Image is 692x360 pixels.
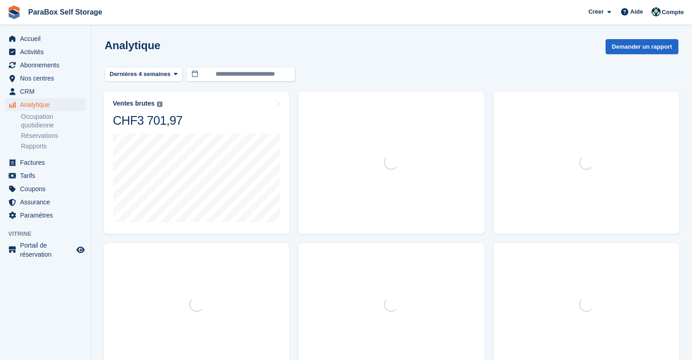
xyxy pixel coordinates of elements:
[20,156,75,169] span: Factures
[20,98,75,111] span: Analytique
[20,59,75,71] span: Abonnements
[105,67,182,82] button: Dernières 4 semaines
[630,7,643,16] span: Aide
[588,7,604,16] span: Créer
[5,241,86,259] a: menu
[7,5,21,19] img: stora-icon-8386f47178a22dfd0bd8f6a31ec36ba5ce8667c1dd55bd0f319d3a0aa187defe.svg
[5,196,86,208] a: menu
[5,46,86,58] a: menu
[5,85,86,98] a: menu
[75,244,86,255] a: Boutique d'aperçu
[20,169,75,182] span: Tarifs
[157,101,162,107] img: icon-info-grey-7440780725fd019a000dd9b08b2336e03edf1995a4989e88bcd33f0948082b44.svg
[20,241,75,259] span: Portail de réservation
[20,46,75,58] span: Activités
[8,229,91,238] span: Vitrine
[20,183,75,195] span: Coupons
[5,98,86,111] a: menu
[5,32,86,45] a: menu
[662,8,684,17] span: Compte
[113,113,182,128] div: CHF3 701,97
[113,100,155,107] div: Ventes brutes
[5,72,86,85] a: menu
[5,169,86,182] a: menu
[105,39,161,51] h2: Analytique
[20,85,75,98] span: CRM
[20,72,75,85] span: Nos centres
[20,209,75,222] span: Paramètres
[21,132,86,140] a: Réservations
[5,59,86,71] a: menu
[21,112,86,130] a: Occupation quotidienne
[5,156,86,169] a: menu
[110,70,171,79] span: Dernières 4 semaines
[606,39,678,54] button: Demander un rapport
[20,196,75,208] span: Assurance
[20,32,75,45] span: Accueil
[5,209,86,222] a: menu
[21,142,86,151] a: Rapports
[5,183,86,195] a: menu
[652,7,661,16] img: Tess Bédat
[25,5,106,20] a: ParaBox Self Storage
